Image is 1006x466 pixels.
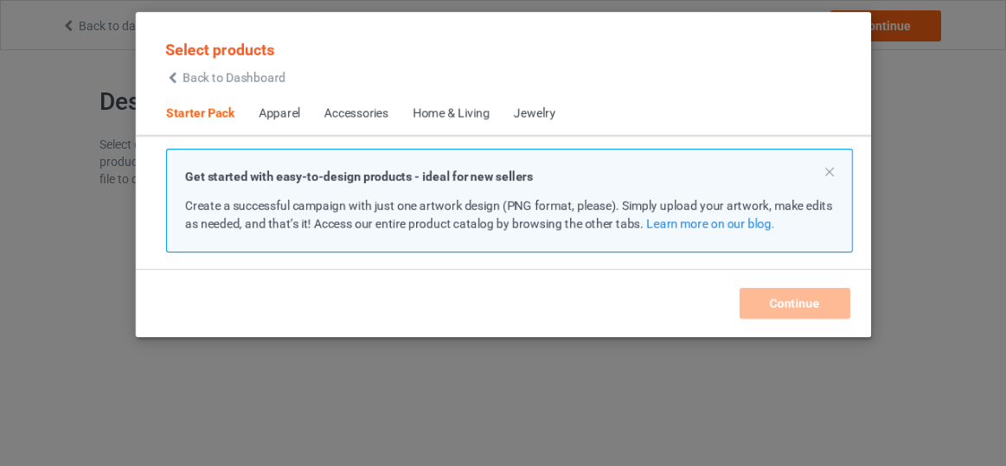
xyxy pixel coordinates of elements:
[185,169,533,183] strong: Get started with easy-to-design products - ideal for new sellers
[154,93,247,135] span: Starter Pack
[646,217,774,231] a: Learn more on our blog.
[183,71,285,85] span: Back to Dashboard
[165,41,274,59] span: Select products
[413,105,490,123] div: Home & Living
[514,105,555,123] div: Jewelry
[259,105,300,123] div: Apparel
[185,199,832,231] span: Create a successful campaign with just one artwork design (PNG format, please). Simply upload you...
[324,105,388,123] div: Accessories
